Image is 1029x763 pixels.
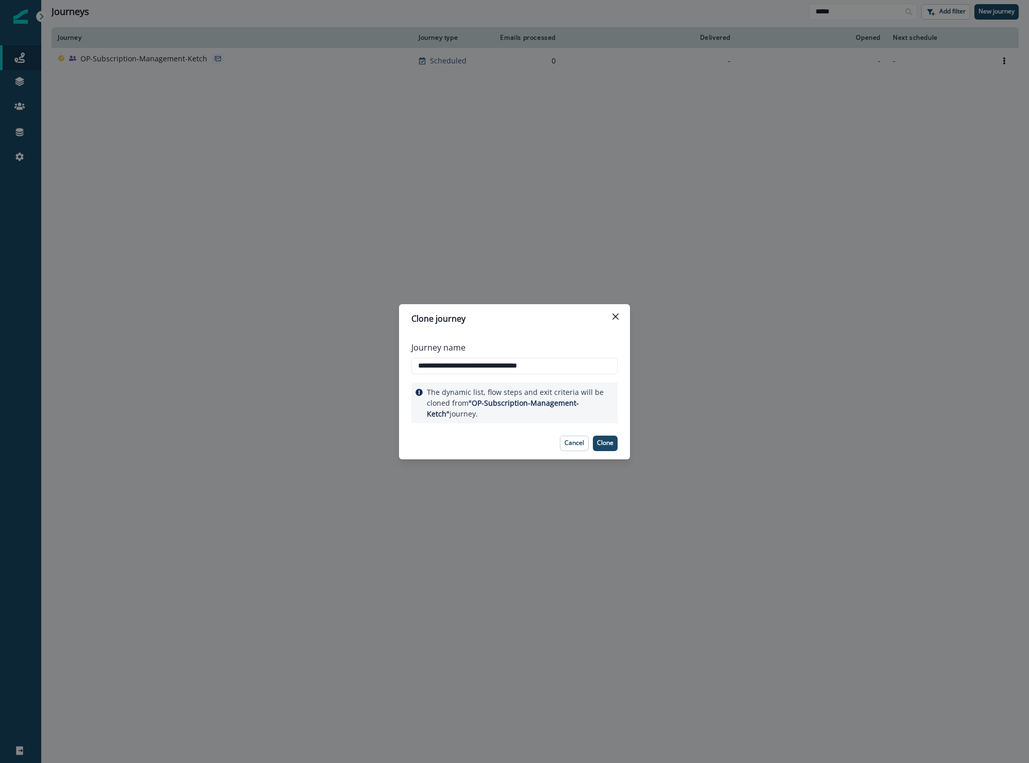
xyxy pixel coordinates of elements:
[607,308,624,325] button: Close
[427,398,579,419] span: "OP-Subscription-Management-Ketch"
[411,341,466,354] p: Journey name
[411,312,466,325] p: Clone journey
[597,439,613,446] p: Clone
[565,439,584,446] p: Cancel
[427,387,613,419] p: The dynamic list, flow steps and exit criteria will be cloned from journey.
[593,436,618,451] button: Clone
[560,436,589,451] button: Cancel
